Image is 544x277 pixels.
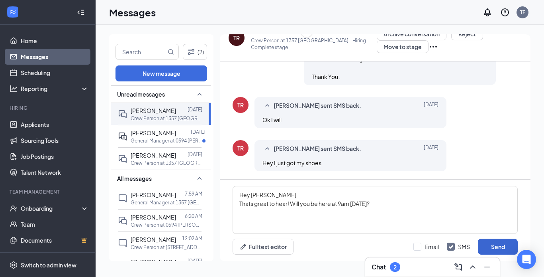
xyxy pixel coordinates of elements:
[10,85,18,93] svg: Analysis
[520,9,525,16] div: TF
[10,188,87,195] div: Team Management
[186,47,196,57] svg: Filter
[195,89,204,99] svg: SmallChevronUp
[21,148,89,164] a: Job Postings
[262,144,272,154] svg: SmallChevronUp
[131,107,176,114] span: [PERSON_NAME]
[262,116,282,123] span: Ok I will
[21,164,89,180] a: Talent Network
[185,190,202,197] p: 7:59 AM
[21,133,89,148] a: Sourcing Tools
[21,216,89,232] a: Team
[118,261,127,270] svg: ChatInactive
[188,151,202,158] p: [DATE]
[131,137,202,144] p: General Manager at 0594 [PERSON_NAME]
[466,261,479,273] button: ChevronUp
[195,174,204,183] svg: SmallChevronUp
[21,117,89,133] a: Applicants
[237,101,244,109] div: TR
[372,263,386,271] h3: Chat
[239,243,247,251] svg: Pen
[188,257,202,264] p: [DATE]
[482,262,492,272] svg: Minimize
[500,8,510,17] svg: QuestionInfo
[468,262,477,272] svg: ChevronUp
[424,144,438,154] span: [DATE]
[274,101,361,111] span: [PERSON_NAME] sent SMS back.
[118,238,127,248] svg: ChatInactive
[131,191,176,198] span: [PERSON_NAME]
[131,129,176,137] span: [PERSON_NAME]
[10,105,87,111] div: Hiring
[233,186,518,234] textarea: Hey [PERSON_NAME] Thats great to hear! Will you be here at 9am [DATE]?
[478,239,518,255] button: Send
[183,44,207,60] button: Filter (2)
[131,160,202,166] p: Crew Person at 1357 [GEOGRAPHIC_DATA]
[274,144,361,154] span: [PERSON_NAME] sent SMS back.
[481,261,493,273] button: Minimize
[116,44,166,59] input: Search
[233,34,240,42] div: TR
[377,40,429,53] button: Move to stage
[118,154,127,164] svg: DoubleChat
[21,65,89,81] a: Scheduling
[118,194,127,203] svg: ChatInactive
[131,152,176,159] span: [PERSON_NAME]
[9,8,17,16] svg: WorkstreamLogo
[393,264,397,271] div: 2
[118,216,127,226] svg: DoubleChat
[131,244,202,251] p: Crew Person at [STREET_ADDRESS][PERSON_NAME]
[131,115,202,122] p: Crew Person at 1357 [GEOGRAPHIC_DATA]
[131,258,176,265] span: [PERSON_NAME]
[483,8,492,17] svg: Notifications
[429,42,438,51] svg: Ellipses
[262,101,272,111] svg: SmallChevronUp
[21,204,82,212] div: Onboarding
[109,6,156,19] h1: Messages
[185,213,202,220] p: 6:20 AM
[237,144,244,152] div: TR
[454,262,463,272] svg: ComposeMessage
[10,204,18,212] svg: UserCheck
[77,8,85,16] svg: Collapse
[131,199,202,206] p: General Manager at 1357 [GEOGRAPHIC_DATA]
[21,248,89,264] a: SurveysCrown
[182,235,202,242] p: 12:02 AM
[118,109,127,119] svg: DoubleChat
[131,236,176,243] span: [PERSON_NAME]
[251,37,377,51] p: Crew Person at 1357 [GEOGRAPHIC_DATA] - Hiring Complete stage
[233,239,294,255] button: Full text editorPen
[21,232,89,248] a: DocumentsCrown
[131,214,176,221] span: [PERSON_NAME]
[131,222,202,228] p: Crew Person at 0594 [PERSON_NAME]
[118,132,127,141] svg: ActiveDoubleChat
[191,129,205,135] p: [DATE]
[262,159,321,166] span: Hey I just got my shoes
[10,261,18,269] svg: Settings
[452,261,465,273] button: ComposeMessage
[21,261,76,269] div: Switch to admin view
[424,101,438,111] span: [DATE]
[117,174,152,182] span: All messages
[117,90,165,98] span: Unread messages
[168,49,174,55] svg: MagnifyingGlass
[21,85,89,93] div: Reporting
[21,33,89,49] a: Home
[115,65,207,81] button: New message
[517,250,536,269] div: Open Intercom Messenger
[21,49,89,65] a: Messages
[188,106,202,113] p: [DATE]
